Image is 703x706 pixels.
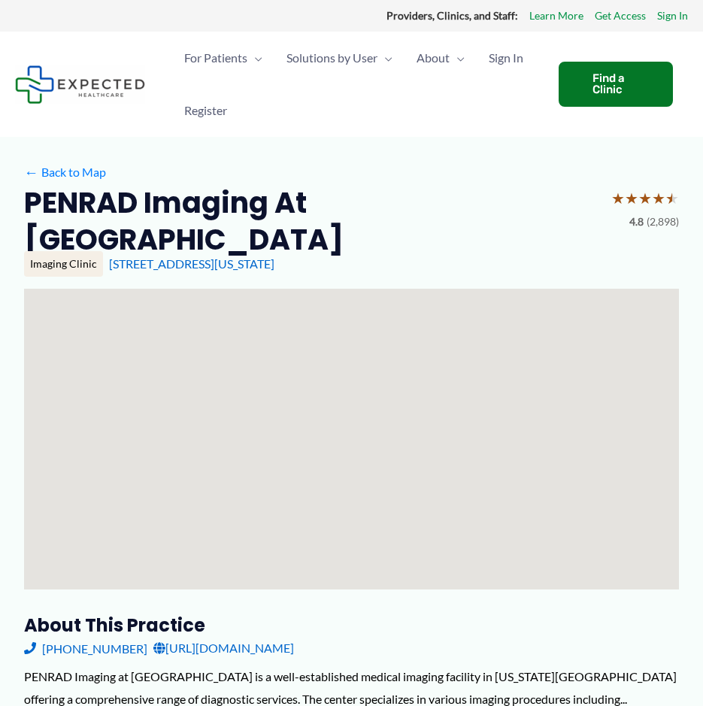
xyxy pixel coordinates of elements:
div: Imaging Clinic [24,251,103,277]
a: Learn More [529,6,583,26]
a: [STREET_ADDRESS][US_STATE] [109,256,274,271]
h2: PENRAD Imaging at [GEOGRAPHIC_DATA] [24,184,599,259]
span: ★ [611,184,625,212]
a: Find a Clinic [559,62,673,107]
span: ★ [665,184,679,212]
span: Menu Toggle [450,32,465,84]
span: ← [24,165,38,179]
span: ★ [625,184,638,212]
span: Menu Toggle [377,32,392,84]
span: 4.8 [629,212,644,232]
a: Sign In [477,32,535,84]
a: Solutions by UserMenu Toggle [274,32,405,84]
h3: About this practice [24,614,679,637]
span: For Patients [184,32,247,84]
span: ★ [652,184,665,212]
a: ←Back to Map [24,161,106,183]
a: Sign In [657,6,688,26]
strong: Providers, Clinics, and Staff: [386,9,518,22]
span: Menu Toggle [247,32,262,84]
span: (2,898) [647,212,679,232]
a: Get Access [595,6,646,26]
span: Register [184,84,227,137]
img: Expected Healthcare Logo - side, dark font, small [15,65,145,104]
a: For PatientsMenu Toggle [172,32,274,84]
span: Sign In [489,32,523,84]
a: [URL][DOMAIN_NAME] [153,637,294,659]
span: Solutions by User [286,32,377,84]
nav: Primary Site Navigation [172,32,544,137]
a: [PHONE_NUMBER] [24,637,147,659]
a: AboutMenu Toggle [405,32,477,84]
a: Register [172,84,239,137]
span: ★ [638,184,652,212]
span: About [417,32,450,84]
